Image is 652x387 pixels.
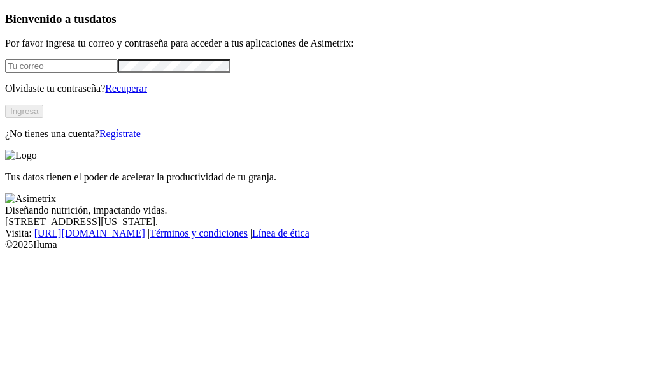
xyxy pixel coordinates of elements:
[5,150,37,161] img: Logo
[5,38,647,49] p: Por favor ingresa tu correo y contraseña para acceder a tus aplicaciones de Asimetrix:
[5,12,647,26] h3: Bienvenido a tus
[150,228,248,238] a: Términos y condiciones
[252,228,309,238] a: Línea de ética
[5,83,647,94] p: Olvidaste tu contraseña?
[89,12,117,26] span: datos
[34,228,145,238] a: [URL][DOMAIN_NAME]
[5,128,647,140] p: ¿No tienes una cuenta?
[5,216,647,228] div: [STREET_ADDRESS][US_STATE].
[5,59,118,73] input: Tu correo
[99,128,141,139] a: Regístrate
[5,105,43,118] button: Ingresa
[105,83,147,94] a: Recuperar
[5,172,647,183] p: Tus datos tienen el poder de acelerar la productividad de tu granja.
[5,193,56,205] img: Asimetrix
[5,228,647,239] div: Visita : | |
[5,239,647,251] div: © 2025 Iluma
[5,205,647,216] div: Diseñando nutrición, impactando vidas.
